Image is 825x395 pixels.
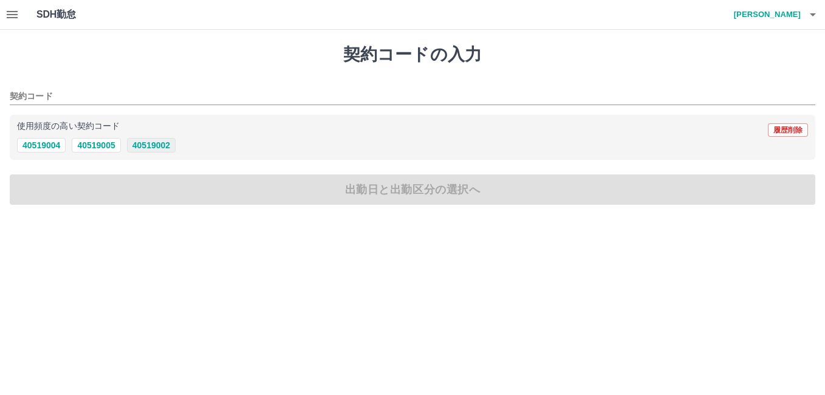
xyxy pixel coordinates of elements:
button: 履歴削除 [768,123,808,137]
button: 40519005 [72,138,120,153]
p: 使用頻度の高い契約コード [17,122,120,131]
h1: 契約コードの入力 [10,44,815,65]
button: 40519004 [17,138,66,153]
button: 40519002 [127,138,176,153]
